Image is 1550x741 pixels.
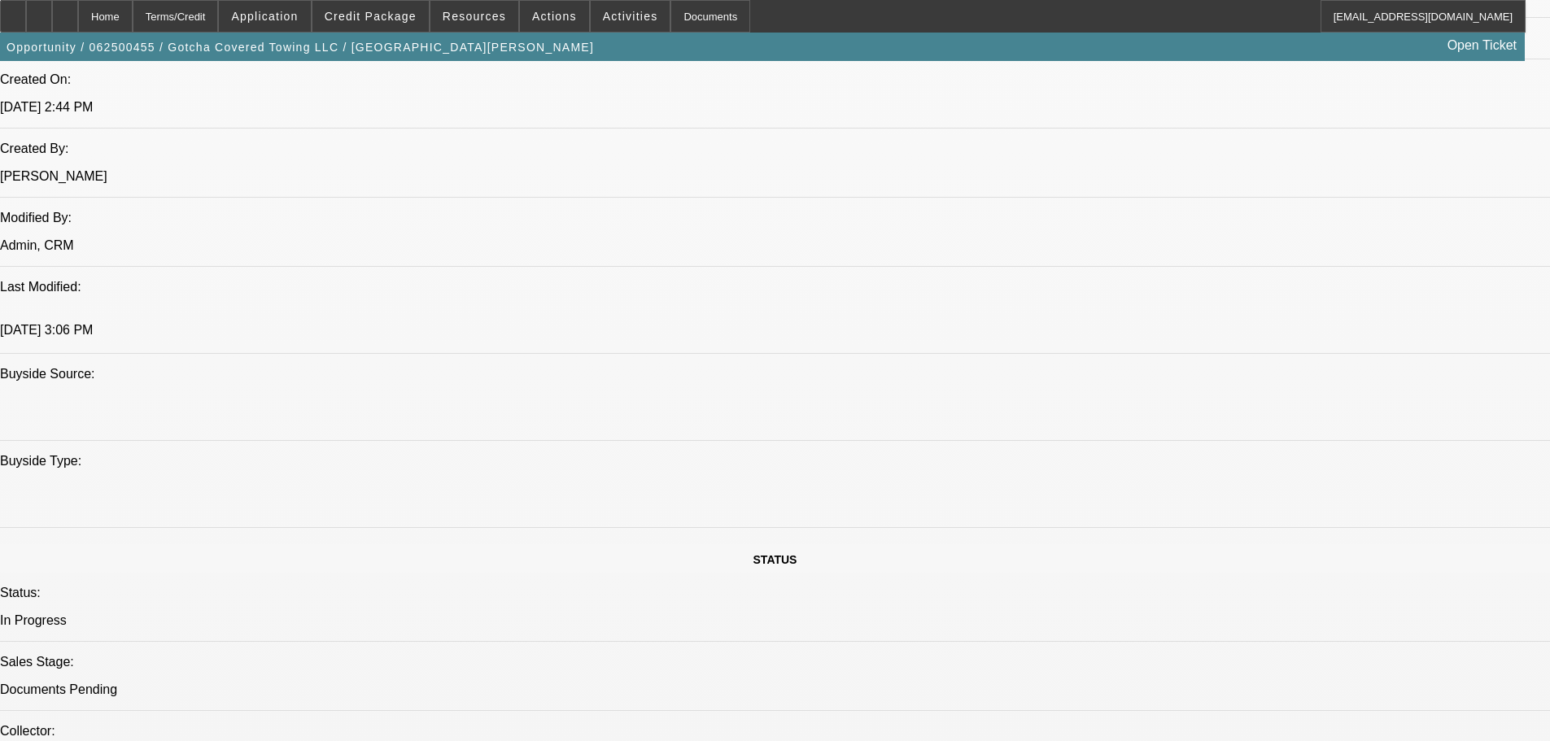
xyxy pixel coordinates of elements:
[753,553,797,566] span: STATUS
[231,10,298,23] span: Application
[312,1,429,32] button: Credit Package
[430,1,518,32] button: Resources
[7,41,594,54] span: Opportunity / 062500455 / Gotcha Covered Towing LLC / [GEOGRAPHIC_DATA][PERSON_NAME]
[591,1,670,32] button: Activities
[1441,32,1523,59] a: Open Ticket
[520,1,589,32] button: Actions
[532,10,577,23] span: Actions
[603,10,658,23] span: Activities
[325,10,417,23] span: Credit Package
[219,1,310,32] button: Application
[443,10,506,23] span: Resources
